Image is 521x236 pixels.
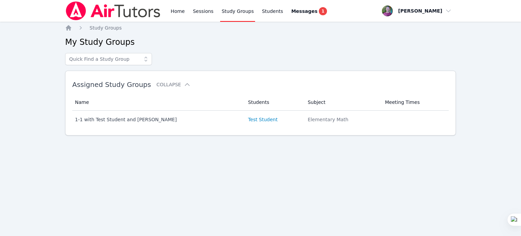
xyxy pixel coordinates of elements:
[72,111,449,128] tr: 1-1 with Test Student and [PERSON_NAME]Test StudentElementary Math
[381,94,449,111] th: Meeting Times
[65,24,456,31] nav: Breadcrumb
[75,116,240,123] div: 1-1 with Test Student and [PERSON_NAME]
[90,24,122,31] a: Study Groups
[304,94,381,111] th: Subject
[308,116,377,123] div: Elementary Math
[90,25,122,31] span: Study Groups
[156,81,190,88] button: Collapse
[319,7,327,15] span: 1
[72,80,151,89] span: Assigned Study Groups
[244,94,304,111] th: Students
[291,8,317,15] span: Messages
[65,53,152,65] input: Quick Find a Study Group
[248,116,277,123] a: Test Student
[65,37,456,48] h2: My Study Groups
[72,94,244,111] th: Name
[65,1,161,20] img: Air Tutors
